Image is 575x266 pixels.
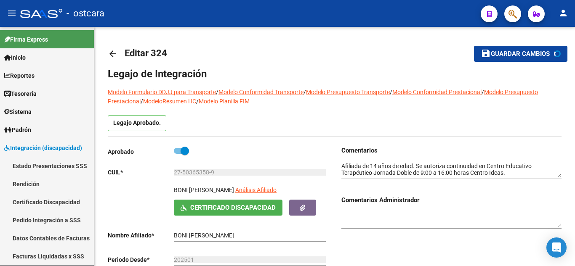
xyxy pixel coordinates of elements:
a: Modelo Presupuesto Transporte [306,89,390,95]
a: ModeloResumen HC [143,98,196,105]
span: Editar 324 [125,48,167,58]
span: Sistema [4,107,32,116]
p: Aprobado [108,147,174,156]
mat-icon: arrow_back [108,49,118,59]
span: Inicio [4,53,26,62]
a: Modelo Conformidad Prestacional [392,89,482,95]
button: Certificado Discapacidad [174,200,282,215]
p: Periodo Desde [108,255,174,264]
span: Guardar cambios [491,50,550,58]
span: Análisis Afiliado [235,187,277,193]
span: - ostcara [67,4,104,23]
h3: Comentarios Administrador [341,195,562,205]
h3: Comentarios [341,146,562,155]
span: Certificado Discapacidad [190,204,276,212]
span: Integración (discapacidad) [4,143,82,153]
mat-icon: menu [7,8,17,18]
span: Reportes [4,71,35,80]
h1: Legajo de Integración [108,67,562,81]
a: Modelo Conformidad Transporte [218,89,303,95]
button: Guardar cambios [474,46,567,61]
mat-icon: save [481,48,491,58]
p: CUIL [108,168,174,177]
mat-icon: person [558,8,568,18]
span: Firma Express [4,35,48,44]
a: Modelo Formulario DDJJ para Transporte [108,89,216,95]
a: Modelo Planilla FIM [199,98,250,105]
p: BONI [PERSON_NAME] [174,185,234,195]
span: Tesorería [4,89,37,98]
p: Legajo Aprobado. [108,115,166,131]
p: Nombre Afiliado [108,231,174,240]
span: Padrón [4,125,31,134]
div: Open Intercom Messenger [546,237,567,258]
